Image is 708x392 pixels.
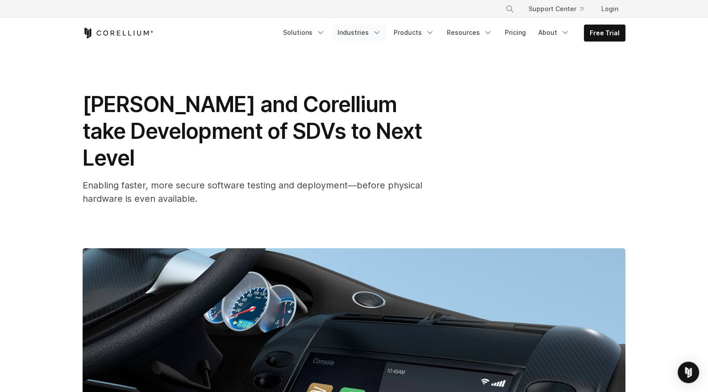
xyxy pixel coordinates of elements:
a: Resources [441,25,498,41]
a: Pricing [500,25,531,41]
div: Navigation Menu [278,25,625,42]
a: Products [388,25,440,41]
a: Solutions [278,25,330,41]
a: Support Center [521,1,591,17]
button: Search [502,1,518,17]
div: Navigation Menu [495,1,625,17]
a: Industries [332,25,387,41]
a: Corellium Home [83,28,154,38]
span: Enabling faster, more secure software testing and deployment—before physical hardware is even ava... [83,180,422,204]
a: About [533,25,575,41]
a: Free Trial [584,25,625,41]
div: Open Intercom Messenger [678,362,699,383]
a: Login [594,1,625,17]
span: [PERSON_NAME] and Corellium take Development of SDVs to Next Level [83,91,422,171]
